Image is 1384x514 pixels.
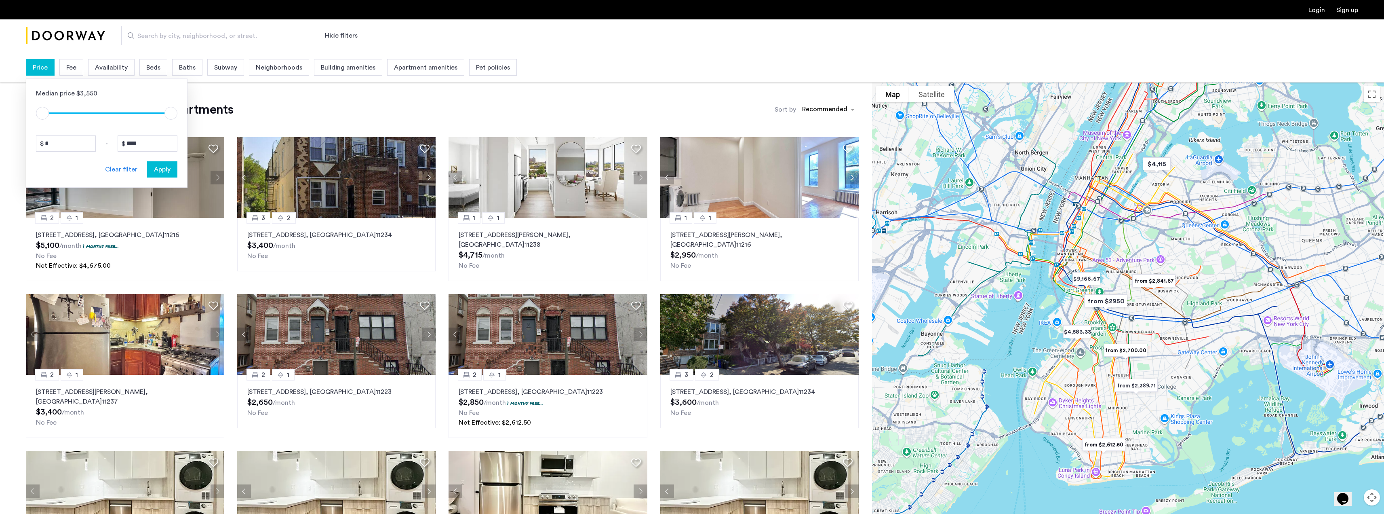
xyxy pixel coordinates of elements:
input: Apartment Search [121,26,315,45]
span: Availability [95,63,128,72]
span: Beds [146,63,160,72]
iframe: chat widget [1334,482,1360,506]
span: Fee [66,63,76,72]
a: Login [1308,7,1325,13]
span: Price [33,63,48,72]
span: - [105,139,108,148]
img: logo [26,21,105,51]
input: Price to [118,135,177,152]
span: Building amenities [321,63,375,72]
span: ngx-slider-max [164,107,177,120]
button: Show or hide filters [325,31,358,40]
span: Neighborhoods [256,63,302,72]
ngx-slider: ngx-slider [36,112,177,114]
a: Cazamio Logo [26,21,105,51]
span: Apartment amenities [394,63,457,72]
span: Search by city, neighborhood, or street. [137,31,293,41]
span: Baths [179,63,196,72]
span: Apply [154,165,171,174]
button: button [147,161,177,178]
div: Clear filter [105,165,137,174]
span: ngx-slider [36,107,49,120]
a: Registration [1336,7,1358,13]
div: Median price $3,550 [36,89,177,98]
input: Price from [36,135,96,152]
span: Pet policies [476,63,510,72]
span: Subway [214,63,237,72]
